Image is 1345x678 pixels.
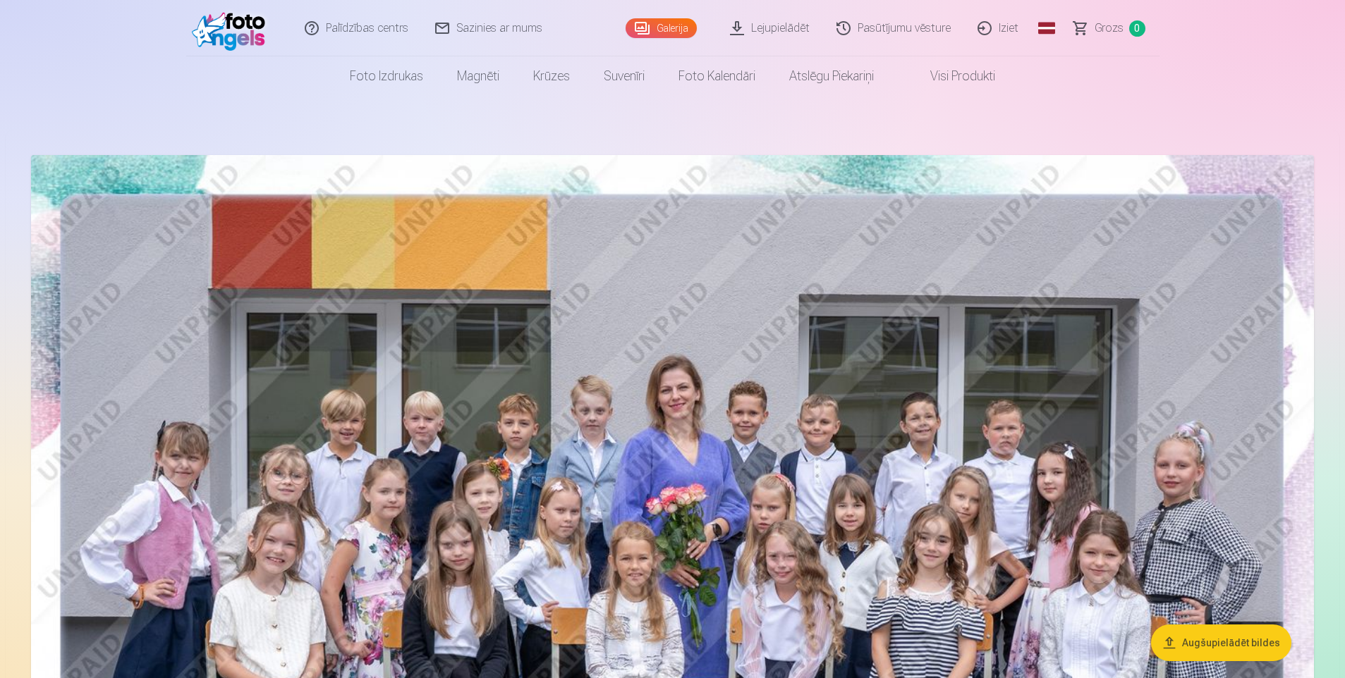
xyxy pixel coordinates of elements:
[1095,20,1124,37] span: Grozs
[1151,624,1291,661] button: Augšupielādēt bildes
[662,56,772,96] a: Foto kalendāri
[440,56,516,96] a: Magnēti
[192,6,273,51] img: /fa3
[626,18,697,38] a: Galerija
[891,56,1012,96] a: Visi produkti
[516,56,587,96] a: Krūzes
[1129,20,1145,37] span: 0
[772,56,891,96] a: Atslēgu piekariņi
[333,56,440,96] a: Foto izdrukas
[587,56,662,96] a: Suvenīri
